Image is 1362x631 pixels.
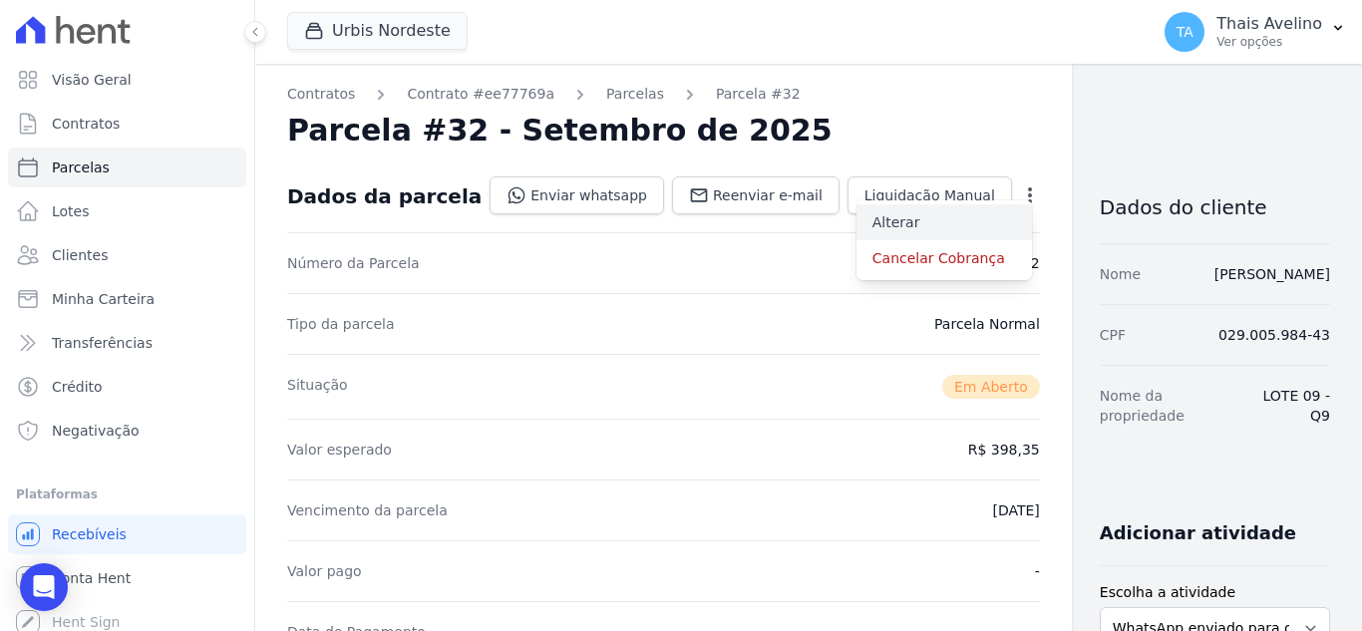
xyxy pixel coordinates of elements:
[287,375,348,399] dt: Situação
[1249,386,1330,426] dd: LOTE 09 - Q9
[1177,25,1193,39] span: TA
[287,253,420,273] dt: Número da Parcela
[856,204,1032,240] a: Alterar
[934,314,1040,334] dd: Parcela Normal
[992,500,1039,520] dd: [DATE]
[52,114,120,134] span: Contratos
[864,185,995,205] span: Liquidação Manual
[8,235,246,275] a: Clientes
[287,440,392,460] dt: Valor esperado
[1214,266,1330,282] a: [PERSON_NAME]
[1100,521,1296,545] h3: Adicionar atividade
[287,314,395,334] dt: Tipo da parcela
[856,240,1032,276] a: Cancelar Cobrança
[52,421,140,441] span: Negativação
[968,440,1040,460] dd: R$ 398,35
[52,568,131,588] span: Conta Hent
[8,514,246,554] a: Recebíveis
[8,323,246,363] a: Transferências
[287,84,1040,105] nav: Breadcrumb
[287,184,482,208] div: Dados da parcela
[52,333,153,353] span: Transferências
[1035,561,1040,581] dd: -
[8,558,246,598] a: Conta Hent
[52,377,103,397] span: Crédito
[287,561,362,581] dt: Valor pago
[16,482,238,506] div: Plataformas
[287,84,355,105] a: Contratos
[848,176,1012,214] a: Liquidação Manual
[52,158,110,177] span: Parcelas
[1218,325,1330,345] dd: 029.005.984-43
[1100,386,1233,426] dt: Nome da propriedade
[287,12,468,50] button: Urbis Nordeste
[52,201,90,221] span: Lotes
[8,279,246,319] a: Minha Carteira
[287,113,833,149] h2: Parcela #32 - Setembro de 2025
[8,367,246,407] a: Crédito
[8,411,246,451] a: Negativação
[20,563,68,611] div: Open Intercom Messenger
[713,185,823,205] span: Reenviar e-mail
[672,176,840,214] a: Reenviar e-mail
[52,524,127,544] span: Recebíveis
[8,60,246,100] a: Visão Geral
[606,84,664,105] a: Parcelas
[716,84,801,105] a: Parcela #32
[52,245,108,265] span: Clientes
[52,70,132,90] span: Visão Geral
[490,176,664,214] a: Enviar whatsapp
[1100,582,1330,603] label: Escolha a atividade
[1216,14,1322,34] p: Thais Avelino
[8,104,246,144] a: Contratos
[1216,34,1322,50] p: Ver opções
[8,148,246,187] a: Parcelas
[1100,325,1126,345] dt: CPF
[407,84,554,105] a: Contrato #ee77769a
[1100,264,1141,284] dt: Nome
[287,500,448,520] dt: Vencimento da parcela
[8,191,246,231] a: Lotes
[942,375,1040,399] span: Em Aberto
[1100,195,1330,219] h3: Dados do cliente
[52,289,155,309] span: Minha Carteira
[1149,4,1362,60] button: TA Thais Avelino Ver opções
